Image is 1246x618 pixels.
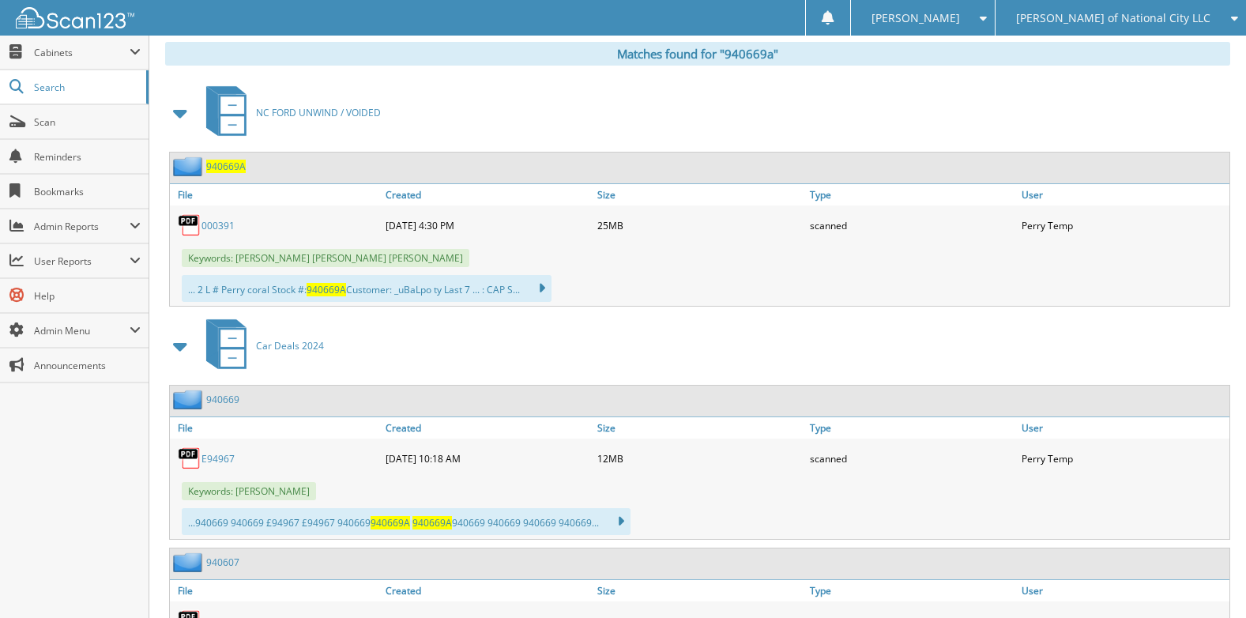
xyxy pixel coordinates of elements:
a: Size [593,417,805,439]
a: Created [382,580,593,601]
a: Size [593,580,805,601]
a: Car Deals 2024 [197,315,324,377]
div: scanned [806,443,1018,474]
a: Created [382,184,593,205]
a: E94967 [201,452,235,465]
a: User [1018,417,1229,439]
div: Perry Temp [1018,209,1229,241]
span: Keywords: [PERSON_NAME] [PERSON_NAME] [PERSON_NAME] [182,249,469,267]
iframe: Chat Widget [1167,542,1246,618]
a: File [170,184,382,205]
a: 940669 [206,393,239,406]
a: 940607 [206,556,239,569]
a: Created [382,417,593,439]
span: Admin Reports [34,220,130,233]
span: NC FORD UNWIND / VOIDED [256,106,381,119]
span: Car Deals 2024 [256,339,324,352]
div: Matches found for "940669a" [165,42,1230,66]
img: PDF.png [178,447,201,470]
img: folder2.png [173,552,206,572]
a: Type [806,580,1018,601]
a: Type [806,417,1018,439]
div: Perry Temp [1018,443,1229,474]
a: Size [593,184,805,205]
span: 940669A [371,516,410,529]
div: [DATE] 4:30 PM [382,209,593,241]
img: scan123-logo-white.svg [16,7,134,28]
span: 940669A [307,283,346,296]
span: 940669A [412,516,452,529]
span: Admin Menu [34,324,130,337]
span: Bookmarks [34,185,141,198]
div: [DATE] 10:18 AM [382,443,593,474]
span: Announcements [34,359,141,372]
a: 000391 [201,219,235,232]
span: Keywords: [PERSON_NAME] [182,482,316,500]
a: NC FORD UNWIND / VOIDED [197,81,381,144]
img: folder2.png [173,390,206,409]
span: Scan [34,115,141,129]
img: PDF.png [178,213,201,237]
span: User Reports [34,254,130,268]
div: 25MB [593,209,805,241]
a: 940669A [206,160,246,173]
div: 12MB [593,443,805,474]
img: folder2.png [173,156,206,176]
div: ... 2 L # Perry coral Stock #: Customer: _uBaLpo ty Last 7 ... : CAP S... [182,275,551,302]
a: Type [806,184,1018,205]
span: Help [34,289,141,303]
div: ...940669 940669 £94967 £94967 940669 940669 940669 940669 940669... [182,508,631,535]
span: [PERSON_NAME] [871,13,960,23]
a: User [1018,184,1229,205]
span: Search [34,81,138,94]
a: File [170,417,382,439]
span: Cabinets [34,46,130,59]
a: File [170,580,382,601]
div: scanned [806,209,1018,241]
span: Reminders [34,150,141,164]
span: [PERSON_NAME] of National City LLC [1016,13,1210,23]
a: User [1018,580,1229,601]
